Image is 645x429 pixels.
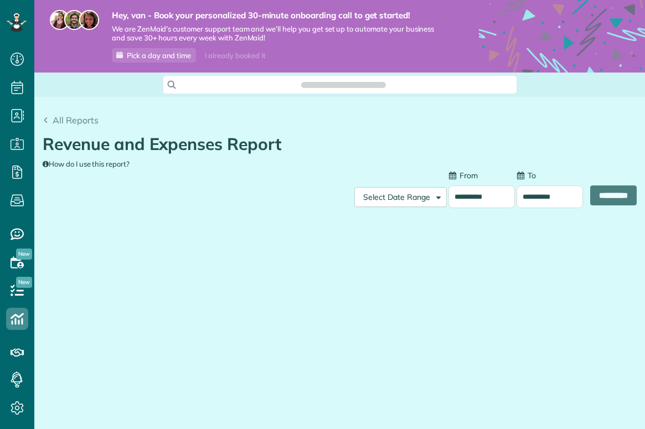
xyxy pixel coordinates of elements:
span: New [16,277,32,288]
strong: Hey, van - Book your personalized 30-minute onboarding call to get started! [112,10,446,21]
h1: Revenue and Expenses Report [43,135,628,153]
label: From [448,170,478,181]
span: We are ZenMaid’s customer support team and we’ll help you get set up to automate your business an... [112,24,446,43]
span: Pick a day and time [127,51,191,60]
span: New [16,249,32,260]
div: I already booked it [198,49,272,63]
span: All Reports [53,115,99,126]
img: michelle-19f622bdf1676172e81f8f8fba1fb50e276960ebfe0243fe18214015130c80e4.jpg [79,10,99,30]
button: Select Date Range [354,187,447,207]
a: How do I use this report? [43,159,130,168]
label: To [517,170,536,181]
span: Select Date Range [363,192,430,202]
a: Pick a day and time [112,48,196,63]
a: All Reports [43,113,99,127]
span: Search ZenMaid… [312,79,375,90]
img: jorge-587dff0eeaa6aab1f244e6dc62b8924c3b6ad411094392a53c71c6c4a576187d.jpg [64,10,84,30]
img: maria-72a9807cf96188c08ef61303f053569d2e2a8a1cde33d635c8a3ac13582a053d.jpg [50,10,70,30]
